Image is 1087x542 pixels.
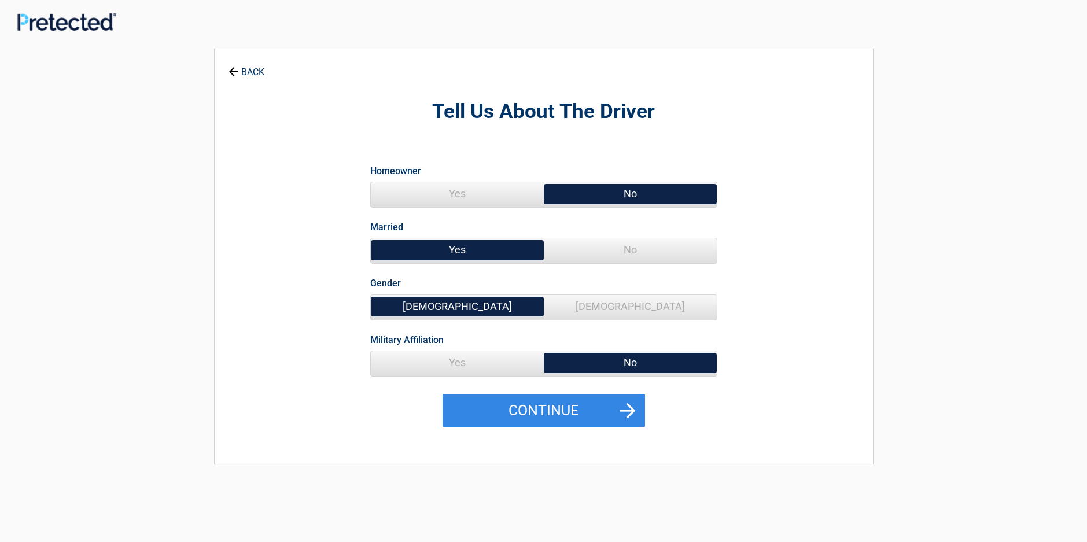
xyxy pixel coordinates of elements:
span: [DEMOGRAPHIC_DATA] [371,295,544,318]
label: Military Affiliation [370,332,444,348]
a: BACK [226,57,267,77]
label: Married [370,219,403,235]
button: Continue [443,394,645,427]
img: Main Logo [17,13,116,31]
span: No [544,182,717,205]
span: Yes [371,182,544,205]
span: Yes [371,238,544,261]
label: Gender [370,275,401,291]
span: Yes [371,351,544,374]
span: No [544,351,717,374]
span: [DEMOGRAPHIC_DATA] [544,295,717,318]
h2: Tell Us About The Driver [278,98,809,126]
label: Homeowner [370,163,421,179]
span: No [544,238,717,261]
